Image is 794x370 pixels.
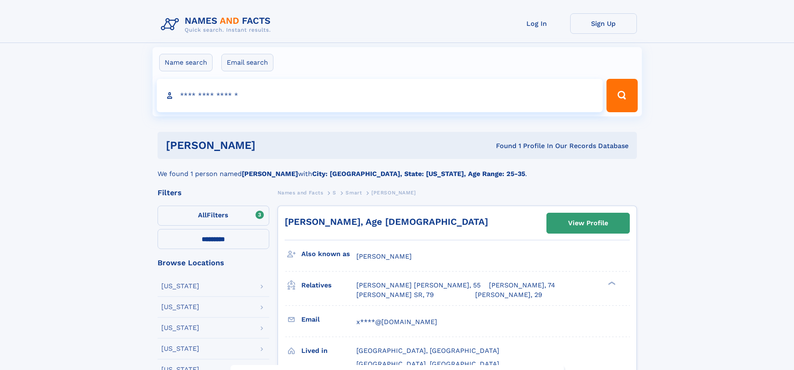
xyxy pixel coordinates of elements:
h3: Also known as [301,247,356,261]
h3: Email [301,312,356,327]
a: View Profile [547,213,629,233]
label: Email search [221,54,273,71]
div: [US_STATE] [161,325,199,331]
span: S [333,190,336,196]
span: All [198,211,207,219]
div: [US_STATE] [161,304,199,310]
div: Browse Locations [158,259,269,267]
label: Name search [159,54,213,71]
a: [PERSON_NAME] [PERSON_NAME], 55 [356,281,481,290]
a: [PERSON_NAME], Age [DEMOGRAPHIC_DATA] [285,216,488,227]
div: Found 1 Profile In Our Records Database [376,141,629,151]
span: [GEOGRAPHIC_DATA], [GEOGRAPHIC_DATA] [356,347,499,355]
div: Filters [158,189,269,196]
b: [PERSON_NAME] [242,170,298,178]
a: [PERSON_NAME], 74 [489,281,555,290]
img: Logo Names and Facts [158,13,278,36]
input: search input [157,79,603,112]
a: Names and Facts [278,187,323,198]
span: [GEOGRAPHIC_DATA], [GEOGRAPHIC_DATA] [356,360,499,368]
a: Smart [346,187,362,198]
div: We found 1 person named with . [158,159,637,179]
span: Smart [346,190,362,196]
b: City: [GEOGRAPHIC_DATA], State: [US_STATE], Age Range: 25-35 [312,170,525,178]
a: Sign Up [570,13,637,34]
div: [US_STATE] [161,283,199,289]
h3: Lived in [301,344,356,358]
span: [PERSON_NAME] [371,190,416,196]
label: Filters [158,206,269,226]
div: View Profile [568,214,608,233]
a: S [333,187,336,198]
a: [PERSON_NAME], 29 [475,290,542,300]
a: Log In [503,13,570,34]
h1: [PERSON_NAME] [166,140,376,151]
h3: Relatives [301,278,356,292]
a: [PERSON_NAME] SR, 79 [356,290,434,300]
div: ❯ [606,281,616,286]
div: [US_STATE] [161,345,199,352]
span: [PERSON_NAME] [356,252,412,260]
button: Search Button [606,79,637,112]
